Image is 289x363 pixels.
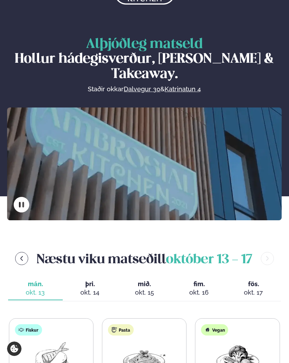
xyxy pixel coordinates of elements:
img: fish.svg [18,327,24,333]
button: menu-btn-left [15,252,28,265]
span: fim. [177,280,221,288]
button: menu-btn-right [261,252,274,265]
a: Cookie settings [7,342,21,356]
div: okt. 17 [232,288,275,297]
span: mán. [14,280,57,288]
div: okt. 15 [123,288,166,297]
div: okt. 13 [14,288,57,297]
button: mán. okt. 13 [8,277,63,300]
img: Vegan.svg [205,327,210,333]
div: Vegan [201,324,228,336]
div: Pasta [108,324,134,336]
a: Dalvegur 30 [124,85,160,93]
h2: Næstu viku matseðill [37,248,252,269]
div: okt. 14 [68,288,112,297]
span: október 13 - 17 [166,254,252,266]
button: fim. okt. 16 [172,277,226,300]
span: mið. [123,280,166,288]
h1: Hollur hádegisverður, [PERSON_NAME] & Takeaway. [14,37,275,82]
button: þri. okt. 14 [63,277,117,300]
span: Alþjóðleg matseld [86,38,203,51]
span: þri. [68,280,112,288]
p: Staðir okkar & [14,85,275,93]
button: mið. okt. 15 [117,277,172,300]
div: okt. 16 [177,288,221,297]
div: Fiskur [15,324,42,336]
img: pasta.svg [111,327,117,333]
span: fös. [232,280,275,288]
a: Katrinatun 4 [165,85,201,93]
button: fös. okt. 17 [226,277,281,300]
